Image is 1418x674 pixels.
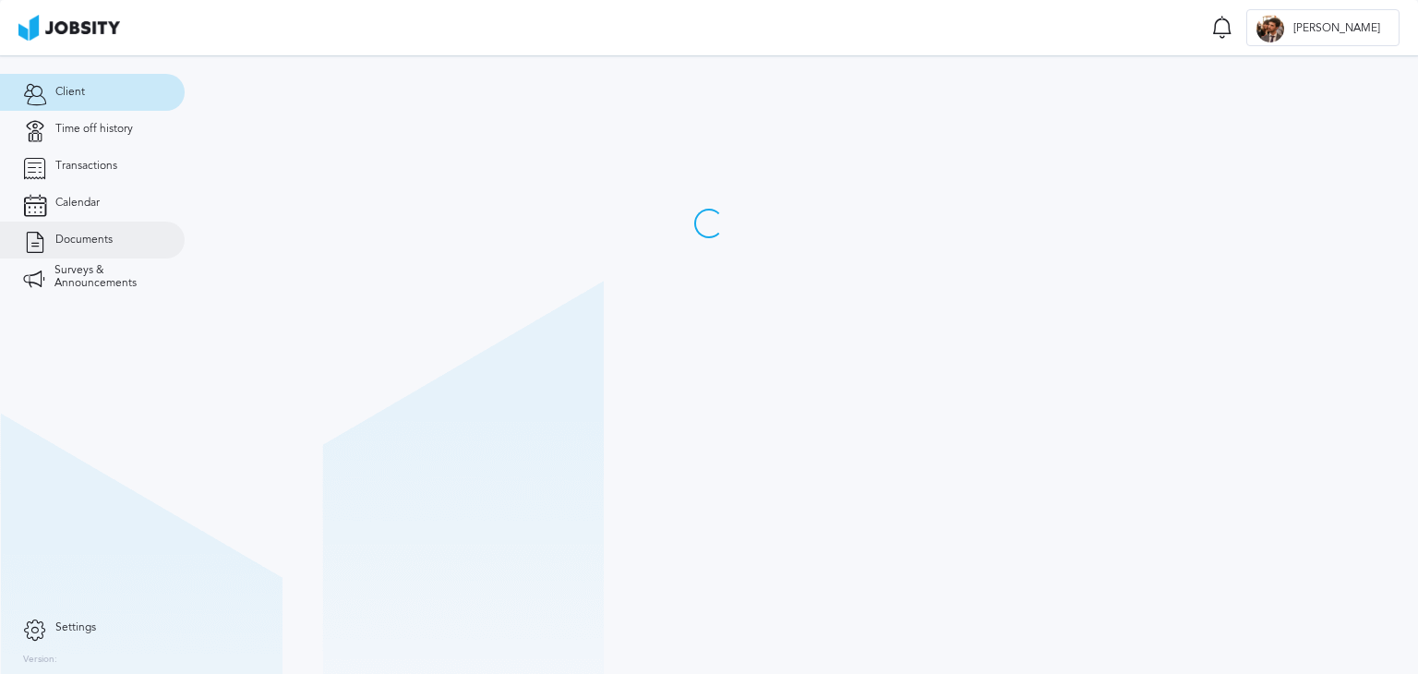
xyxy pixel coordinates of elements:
span: Client [55,86,85,99]
div: F [1256,15,1284,42]
span: Settings [55,621,96,634]
span: [PERSON_NAME] [1284,22,1389,35]
span: Time off history [55,123,133,136]
span: Calendar [55,197,100,210]
label: Version: [23,655,57,666]
button: F[PERSON_NAME] [1246,9,1400,46]
img: ab4bad089aa723f57921c736e9817d99.png [18,15,120,41]
span: Surveys & Announcements [54,264,162,290]
span: Transactions [55,160,117,173]
span: Documents [55,234,113,247]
